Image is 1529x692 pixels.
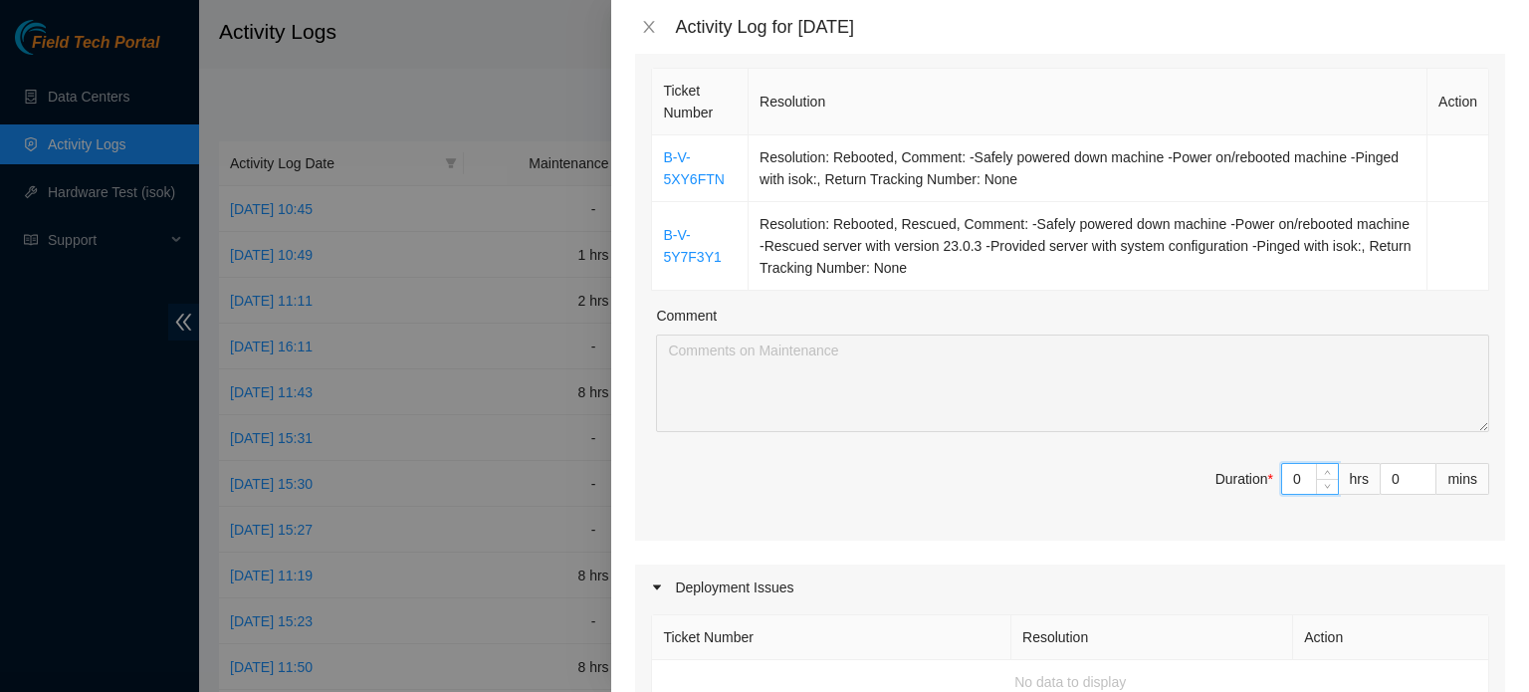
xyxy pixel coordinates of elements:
a: B-V-5Y7F3Y1 [663,227,721,265]
span: Increase Value [1316,464,1338,479]
label: Comment [656,305,717,327]
span: Decrease Value [1316,479,1338,494]
button: Close [635,18,663,37]
div: Deployment Issues [635,565,1505,610]
th: Ticket Number [652,69,749,135]
td: Resolution: Rebooted, Comment: -Safely powered down machine -Power on/rebooted machine -Pinged wi... [749,135,1427,202]
th: Resolution [1011,615,1293,660]
span: caret-right [651,581,663,593]
span: down [1322,481,1334,493]
span: up [1322,466,1334,478]
td: Resolution: Rebooted, Rescued, Comment: -Safely powered down machine -Power on/rebooted machine -... [749,202,1427,291]
div: hrs [1339,463,1381,495]
textarea: Comment [656,335,1489,432]
th: Action [1427,69,1489,135]
div: mins [1436,463,1489,495]
th: Resolution [749,69,1427,135]
th: Ticket Number [652,615,1011,660]
span: close [641,19,657,35]
th: Action [1293,615,1489,660]
div: Duration [1215,468,1273,490]
a: B-V-5XY6FTN [663,149,724,187]
div: Activity Log for [DATE] [675,16,1505,38]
